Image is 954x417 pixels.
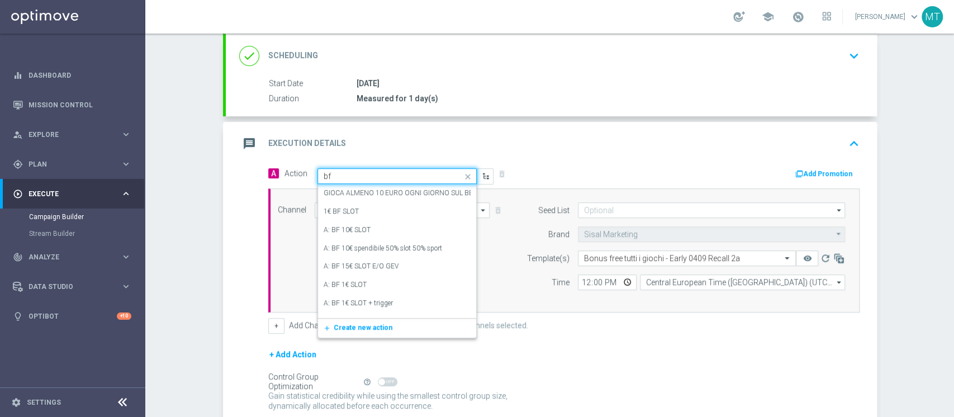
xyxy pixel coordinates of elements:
span: Create new action [334,324,392,331]
div: Measured for 1 day(s) [357,93,855,104]
a: Settings [27,399,61,406]
span: Execute [29,191,121,197]
div: A: BF 1€ SLOT + trigger [324,294,471,312]
div: [DATE] [357,78,855,89]
i: play_circle_outline [13,189,23,199]
div: Analyze [13,252,121,262]
label: Duration [269,94,357,104]
i: arrow_drop_down [833,227,844,241]
label: A: BF 1€ SPORT [324,317,372,326]
label: A: BF 10€ SLOT [324,225,371,235]
div: A: BF 10€ SLOT [324,221,471,239]
div: 1€ BF SLOT [324,202,471,221]
label: Add Channel [289,321,333,330]
div: message Execution Details keyboard_arrow_up [239,133,863,154]
button: remove_red_eye [796,250,818,266]
button: track_changes Analyze keyboard_arrow_right [12,253,132,262]
a: Optibot [29,301,117,331]
div: +10 [117,312,131,320]
span: school [762,11,774,23]
label: Start Date [269,79,357,89]
button: add_newCreate new action [318,321,472,334]
i: equalizer [13,70,23,80]
i: keyboard_arrow_right [121,129,131,140]
i: keyboard_arrow_right [121,188,131,199]
span: Plan [29,161,121,168]
i: help_outline [363,378,371,386]
button: refresh [818,250,832,266]
label: Brand [548,230,569,239]
div: Stream Builder [29,225,144,242]
i: arrow_drop_down [833,203,844,217]
i: done [239,46,259,66]
i: gps_fixed [13,159,23,169]
button: person_search Explore keyboard_arrow_right [12,130,132,139]
button: gps_fixed Plan keyboard_arrow_right [12,160,132,169]
button: play_circle_outline Execute keyboard_arrow_right [12,189,132,198]
ng-select: Bonus free tutti i giochi - Early 0409 Recall 2a [578,250,796,266]
a: Dashboard [29,60,131,90]
button: keyboard_arrow_down [844,45,863,67]
label: A: BF 1€ SLOT [324,280,367,290]
a: [PERSON_NAME]keyboard_arrow_down [854,8,922,25]
i: keyboard_arrow_right [121,252,131,262]
div: Dashboard [13,60,131,90]
div: A: BF 1€ SPORT [324,312,471,331]
button: + [268,318,284,334]
label: Seed List [538,206,569,215]
i: keyboard_arrow_down [846,48,862,64]
label: Template(s) [527,254,569,263]
span: Analyze [29,254,121,260]
button: keyboard_arrow_up [844,133,863,154]
label: 1€ BF SLOT [324,207,359,216]
i: person_search [13,130,23,140]
a: Campaign Builder [29,212,116,221]
i: keyboard_arrow_right [121,159,131,169]
i: track_changes [13,252,23,262]
button: lightbulb Optibot +10 [12,312,132,321]
div: A: BF 15€ SLOT E/O GEV [324,257,471,276]
a: Mission Control [29,90,131,120]
button: + Add Action [268,348,317,362]
i: add_new [323,324,334,332]
i: arrow_drop_down [833,275,844,290]
div: Control Group Optimization [268,372,362,391]
div: Mission Control [13,90,131,120]
i: refresh [819,253,830,264]
button: equalizer Dashboard [12,71,132,80]
button: Mission Control [12,101,132,110]
i: keyboard_arrow_right [121,281,131,292]
div: GIOCA ALMENO 10 EURO OGNI GIORNO SUL BETTING (ESCLUSE LE SINGOLE) E OTTINI IN BASE AI GIORNI DI A... [324,184,471,202]
h2: Execution Details [268,138,346,149]
div: done Scheduling keyboard_arrow_down [239,45,863,67]
i: message [239,134,259,154]
div: Campaign Builder [29,209,144,225]
label: A: BF 1€ SLOT + trigger [324,298,393,308]
div: A: BF 1€ SLOT [324,276,471,294]
i: lightbulb [13,311,23,321]
label: A: BF 10€ spendibile 50% slot 50% sport [324,244,442,253]
label: Action [284,169,307,178]
i: settings [11,397,21,407]
i: remove_red_eye [803,254,811,263]
span: Explore [29,131,121,138]
span: Data Studio [29,283,121,290]
div: MT [922,6,943,27]
label: Channel [278,205,306,215]
span: keyboard_arrow_down [908,11,920,23]
label: A: BF 15€ SLOT E/O GEV [324,262,398,271]
button: Add Promotion [794,168,856,180]
button: help_outline [362,376,378,388]
label: Time [552,278,569,287]
input: Sisal Marketing [578,226,845,242]
button: Data Studio keyboard_arrow_right [12,282,132,291]
h2: Scheduling [268,50,318,61]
